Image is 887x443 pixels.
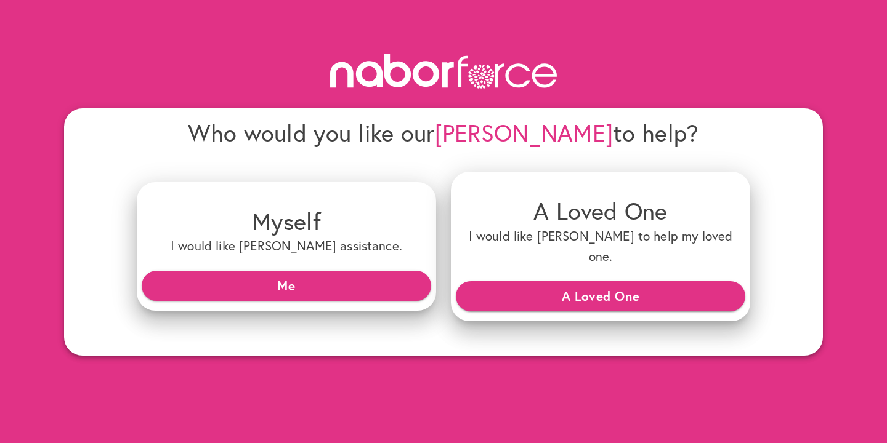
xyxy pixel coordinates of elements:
span: Me [152,274,421,297]
h4: A Loved One [461,196,740,225]
span: [PERSON_NAME] [435,117,614,148]
h4: Who would you like our to help? [137,118,750,147]
h4: Myself [147,207,426,236]
span: A Loved One [466,285,735,307]
h6: I would like [PERSON_NAME] assistance. [147,236,426,256]
button: Me [142,271,431,300]
button: A Loved One [456,281,745,311]
h6: I would like [PERSON_NAME] to help my loved one. [461,226,740,267]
